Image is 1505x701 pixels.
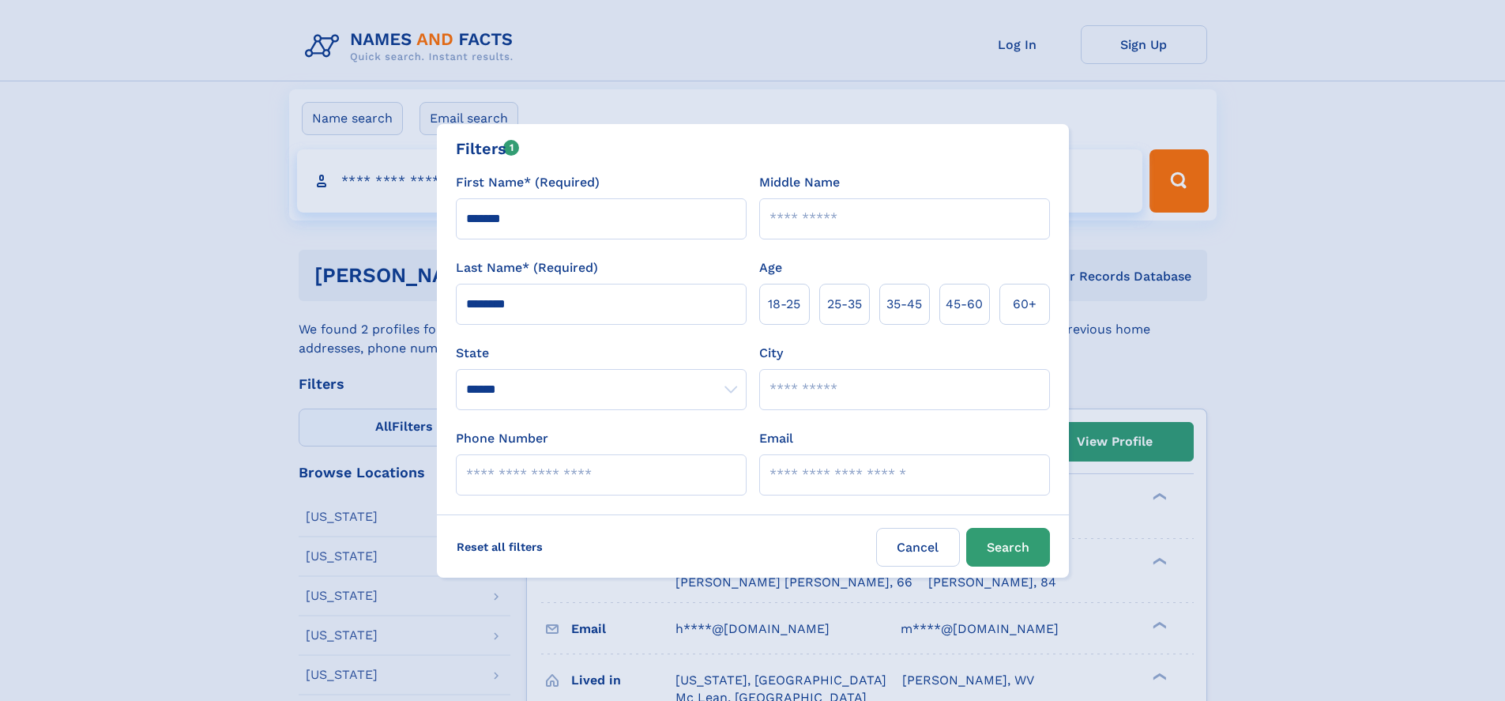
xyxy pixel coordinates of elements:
span: 35‑45 [886,295,922,314]
label: City [759,344,783,363]
span: 25‑35 [827,295,862,314]
span: 18‑25 [768,295,800,314]
span: 45‑60 [946,295,983,314]
label: Cancel [876,528,960,567]
label: State [456,344,747,363]
label: Reset all filters [446,528,553,566]
button: Search [966,528,1050,567]
label: Age [759,258,782,277]
div: Filters [456,137,520,160]
label: Email [759,429,793,448]
label: Middle Name [759,173,840,192]
label: First Name* (Required) [456,173,600,192]
label: Last Name* (Required) [456,258,598,277]
label: Phone Number [456,429,548,448]
span: 60+ [1013,295,1037,314]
